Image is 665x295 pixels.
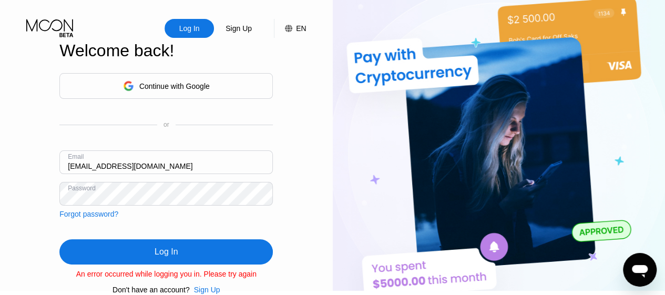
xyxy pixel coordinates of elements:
[155,247,178,257] div: Log In
[623,253,657,287] iframe: Button to launch messaging window
[59,210,118,218] div: Forgot password?
[59,41,273,60] div: Welcome back!
[190,286,220,294] div: Sign Up
[165,19,214,38] div: Log In
[68,153,84,160] div: Email
[139,82,210,90] div: Continue with Google
[163,121,169,128] div: or
[296,24,306,33] div: EN
[59,239,273,265] div: Log In
[274,19,306,38] div: EN
[59,270,273,278] div: An error occurred while logging you in. Please try again
[68,185,96,192] div: Password
[214,19,263,38] div: Sign Up
[59,73,273,99] div: Continue with Google
[178,23,201,34] div: Log In
[224,23,253,34] div: Sign Up
[194,286,220,294] div: Sign Up
[112,286,190,294] div: Don't have an account?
